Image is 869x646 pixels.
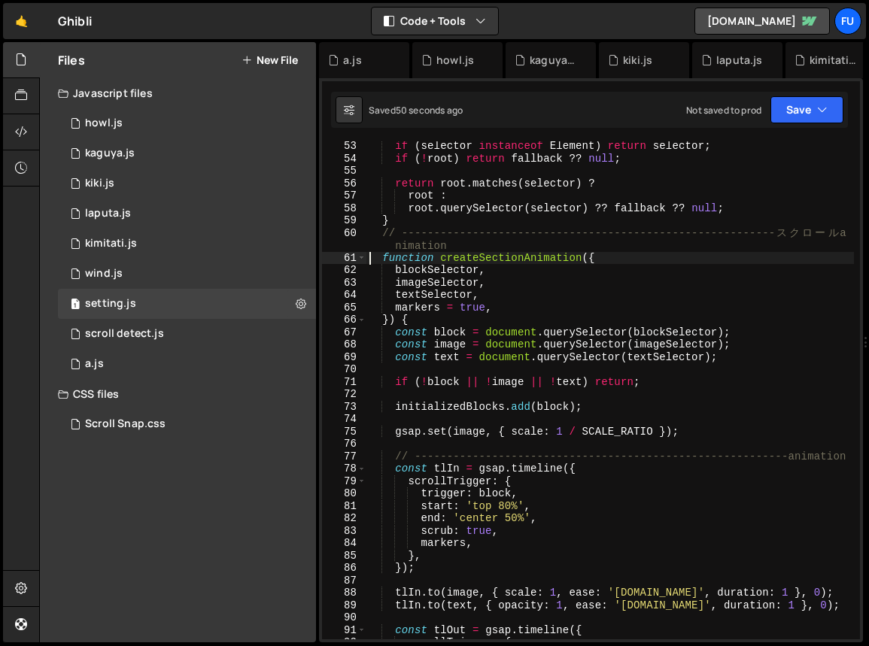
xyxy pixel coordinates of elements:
[322,575,366,587] div: 87
[322,252,366,265] div: 61
[322,512,366,525] div: 82
[322,599,366,612] div: 89
[58,289,316,319] div: setting.js
[58,12,92,30] div: Ghibli
[242,54,298,66] button: New File
[322,562,366,575] div: 86
[322,363,366,376] div: 70
[322,475,366,488] div: 79
[85,207,131,220] div: laputa.js
[322,153,366,165] div: 54
[85,417,166,431] div: Scroll Snap.css
[71,299,80,311] span: 1
[322,177,366,190] div: 56
[322,326,366,339] div: 67
[322,277,366,290] div: 63
[3,3,40,39] a: 🤙
[85,327,164,341] div: scroll detect.js
[58,349,316,379] div: 17069/47065.js
[322,525,366,538] div: 83
[322,450,366,463] div: 77
[322,351,366,364] div: 69
[322,302,366,314] div: 65
[58,138,316,168] div: 17069/47030.js
[85,297,136,311] div: setting.js
[322,289,366,302] div: 64
[40,78,316,108] div: Javascript files
[85,177,114,190] div: kiki.js
[322,227,366,252] div: 60
[322,438,366,450] div: 76
[58,108,316,138] div: 17069/47029.js
[396,104,463,117] div: 50 seconds ago
[322,611,366,624] div: 90
[436,53,474,68] div: howl.js
[322,401,366,414] div: 73
[322,314,366,326] div: 66
[716,53,762,68] div: laputa.js
[623,53,652,68] div: kiki.js
[810,53,858,68] div: kimitati.js
[322,140,366,153] div: 53
[322,550,366,563] div: 85
[322,537,366,550] div: 84
[322,413,366,426] div: 74
[322,624,366,637] div: 91
[58,168,316,199] div: 17069/47031.js
[58,229,316,259] div: 17069/46978.js
[58,199,316,229] div: 17069/47028.js
[85,357,104,371] div: a.js
[85,117,123,130] div: howl.js
[770,96,843,123] button: Save
[58,52,85,68] h2: Files
[58,319,316,349] div: 17069/47023.js
[58,259,316,289] div: 17069/47026.js
[322,500,366,513] div: 81
[530,53,578,68] div: kaguya.js
[322,388,366,401] div: 72
[322,202,366,215] div: 58
[322,190,366,202] div: 57
[322,587,366,599] div: 88
[322,376,366,389] div: 71
[369,104,463,117] div: Saved
[85,237,137,250] div: kimitati.js
[85,147,135,160] div: kaguya.js
[322,338,366,351] div: 68
[58,409,316,439] div: 17069/46980.css
[322,487,366,500] div: 80
[322,165,366,177] div: 55
[322,426,366,438] div: 75
[40,379,316,409] div: CSS files
[694,8,830,35] a: [DOMAIN_NAME]
[85,267,123,281] div: wind.js
[322,214,366,227] div: 59
[322,264,366,277] div: 62
[322,463,366,475] div: 78
[343,53,362,68] div: a.js
[686,104,761,117] div: Not saved to prod
[834,8,861,35] a: Fu
[372,8,498,35] button: Code + Tools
